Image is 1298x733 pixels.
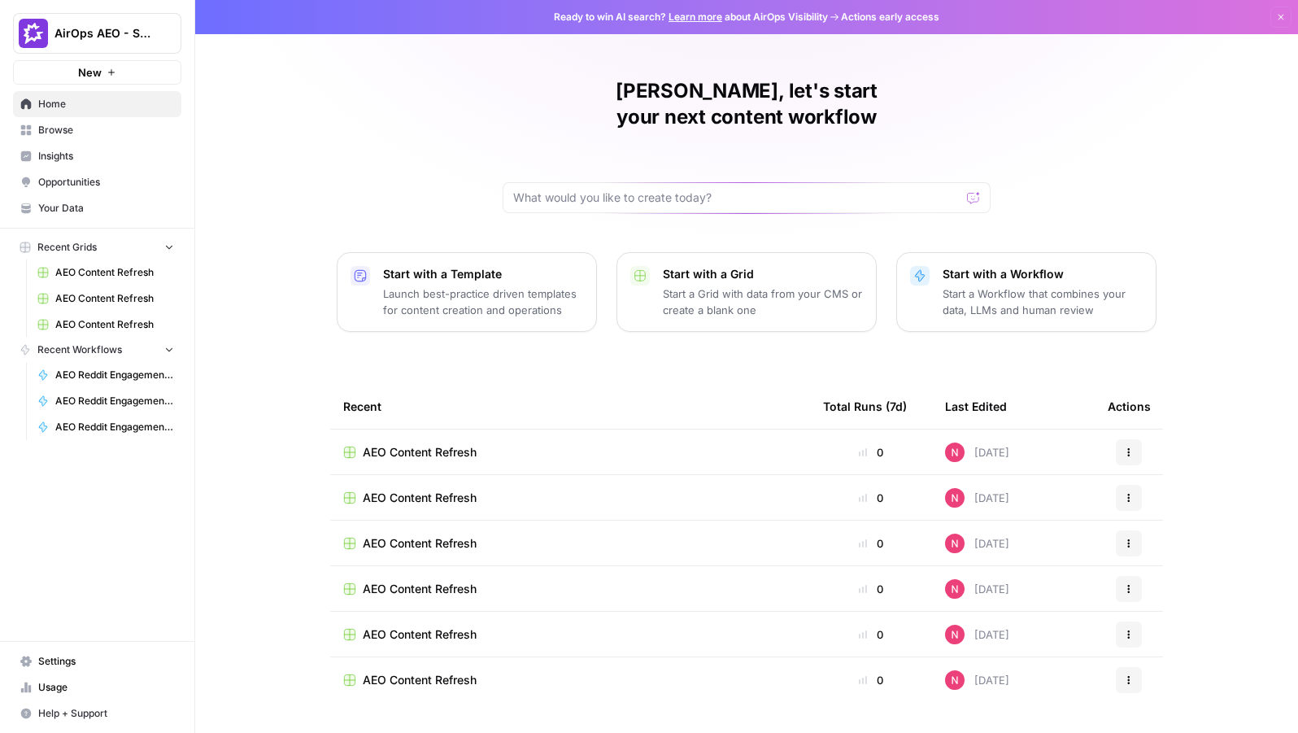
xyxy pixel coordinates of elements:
[13,674,181,700] a: Usage
[13,338,181,362] button: Recent Workflows
[513,190,960,206] input: What would you like to create today?
[337,252,597,332] button: Start with a TemplateLaunch best-practice driven templates for content creation and operations
[37,343,122,357] span: Recent Workflows
[945,670,1009,690] div: [DATE]
[363,444,477,460] span: AEO Content Refresh
[945,670,965,690] img: fopa3c0x52at9xxul9zbduzf8hu4
[13,91,181,117] a: Home
[343,672,797,688] a: AEO Content Refresh
[945,625,965,644] img: fopa3c0x52at9xxul9zbduzf8hu4
[503,78,991,130] h1: [PERSON_NAME], let's start your next content workflow
[13,143,181,169] a: Insights
[13,648,181,674] a: Settings
[55,291,174,306] span: AEO Content Refresh
[13,60,181,85] button: New
[663,266,863,282] p: Start with a Grid
[823,626,919,643] div: 0
[55,265,174,280] span: AEO Content Refresh
[343,535,797,552] a: AEO Content Refresh
[55,394,174,408] span: AEO Reddit Engagement - Fork
[30,414,181,440] a: AEO Reddit Engagement - Fork
[945,579,1009,599] div: [DATE]
[30,286,181,312] a: AEO Content Refresh
[78,64,102,81] span: New
[945,443,1009,462] div: [DATE]
[896,252,1156,332] button: Start with a WorkflowStart a Workflow that combines your data, LLMs and human review
[945,488,1009,508] div: [DATE]
[663,286,863,318] p: Start a Grid with data from your CMS or create a blank one
[363,581,477,597] span: AEO Content Refresh
[13,700,181,726] button: Help + Support
[823,581,919,597] div: 0
[13,169,181,195] a: Opportunities
[30,388,181,414] a: AEO Reddit Engagement - Fork
[945,534,1009,553] div: [DATE]
[343,581,797,597] a: AEO Content Refresh
[343,444,797,460] a: AEO Content Refresh
[363,626,477,643] span: AEO Content Refresh
[13,117,181,143] a: Browse
[616,252,877,332] button: Start with a GridStart a Grid with data from your CMS or create a blank one
[823,672,919,688] div: 0
[30,362,181,388] a: AEO Reddit Engagement - Fork
[823,490,919,506] div: 0
[945,534,965,553] img: fopa3c0x52at9xxul9zbduzf8hu4
[383,286,583,318] p: Launch best-practice driven templates for content creation and operations
[823,535,919,552] div: 0
[38,654,174,669] span: Settings
[945,443,965,462] img: fopa3c0x52at9xxul9zbduzf8hu4
[554,10,828,24] span: Ready to win AI search? about AirOps Visibility
[13,13,181,54] button: Workspace: AirOps AEO - Single Brand (Gong)
[30,260,181,286] a: AEO Content Refresh
[669,11,722,23] a: Learn more
[1108,384,1151,429] div: Actions
[54,25,153,41] span: AirOps AEO - Single Brand (Gong)
[945,579,965,599] img: fopa3c0x52at9xxul9zbduzf8hu4
[37,240,97,255] span: Recent Grids
[945,625,1009,644] div: [DATE]
[38,149,174,164] span: Insights
[13,195,181,221] a: Your Data
[363,490,477,506] span: AEO Content Refresh
[343,490,797,506] a: AEO Content Refresh
[823,444,919,460] div: 0
[30,312,181,338] a: AEO Content Refresh
[343,384,797,429] div: Recent
[383,266,583,282] p: Start with a Template
[55,420,174,434] span: AEO Reddit Engagement - Fork
[945,488,965,508] img: fopa3c0x52at9xxul9zbduzf8hu4
[38,201,174,216] span: Your Data
[38,706,174,721] span: Help + Support
[363,535,477,552] span: AEO Content Refresh
[945,384,1007,429] div: Last Edited
[38,123,174,137] span: Browse
[943,286,1143,318] p: Start a Workflow that combines your data, LLMs and human review
[38,97,174,111] span: Home
[13,235,181,260] button: Recent Grids
[55,317,174,332] span: AEO Content Refresh
[823,384,907,429] div: Total Runs (7d)
[841,10,939,24] span: Actions early access
[363,672,477,688] span: AEO Content Refresh
[38,175,174,190] span: Opportunities
[38,680,174,695] span: Usage
[343,626,797,643] a: AEO Content Refresh
[55,368,174,382] span: AEO Reddit Engagement - Fork
[943,266,1143,282] p: Start with a Workflow
[19,19,48,48] img: AirOps AEO - Single Brand (Gong) Logo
